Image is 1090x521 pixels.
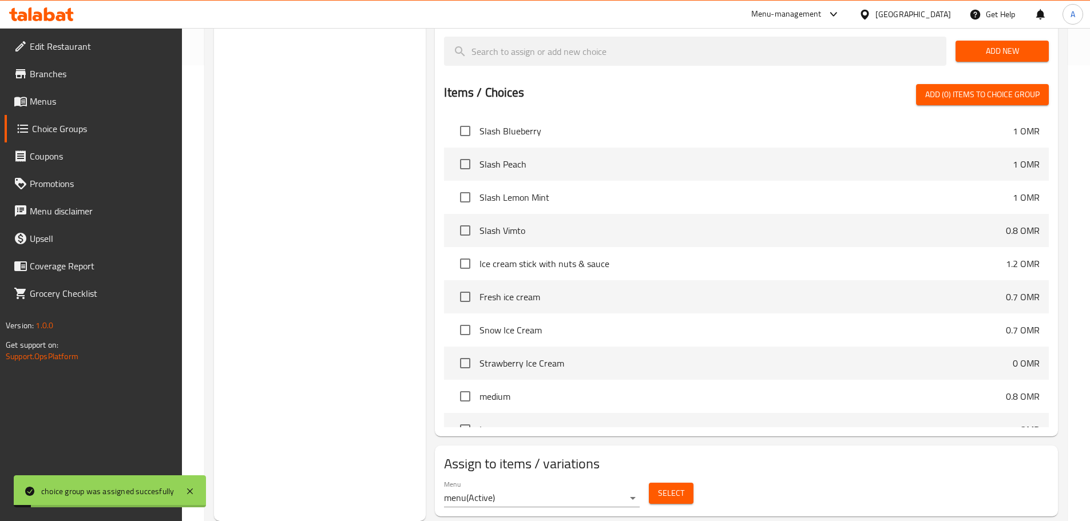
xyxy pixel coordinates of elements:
a: Choice Groups [5,115,182,142]
div: [GEOGRAPHIC_DATA] [875,8,951,21]
p: 0.7 OMR [1006,290,1040,304]
span: Select choice [453,384,477,408]
span: Promotions [30,177,173,190]
span: Select choice [453,252,477,276]
p: 1 OMR [1013,190,1040,204]
p: 0.8 OMR [1006,389,1040,403]
button: Select [649,483,693,504]
span: Menu disclaimer [30,204,173,218]
span: Slash Vimto [479,224,1006,237]
span: Select choice [453,285,477,309]
a: Coverage Report [5,252,182,280]
a: Edit Restaurant [5,33,182,60]
span: Select choice [453,417,477,442]
span: Get support on: [6,337,58,352]
span: Large [479,423,1013,436]
span: Slash Blueberry [479,124,1013,138]
span: Choice Groups [32,122,173,136]
span: A [1071,8,1075,21]
span: Select choice [453,119,477,143]
span: Ice cream stick with nuts & sauce [479,257,1006,271]
span: Fresh ice cream [479,290,1006,304]
a: Grocery Checklist [5,280,182,307]
span: Slash Peach [479,157,1013,171]
div: choice group was assigned succesfully [41,485,174,498]
a: Branches [5,60,182,88]
label: Menu [444,480,461,487]
h2: Items / Choices [444,84,524,101]
span: Select [658,486,684,500]
span: Coupons [30,149,173,163]
span: Select choice [453,152,477,176]
span: Add New [965,44,1040,58]
span: Branches [30,67,173,81]
span: Menus [30,94,173,108]
button: Add New [956,41,1049,62]
p: 0 OMR [1013,356,1040,370]
h2: Assign to items / variations [444,455,1049,473]
span: Version: [6,318,34,333]
span: Upsell [30,232,173,245]
input: search [444,37,946,66]
span: Select choice [453,318,477,342]
button: Add (0) items to choice group [916,84,1049,105]
a: Upsell [5,225,182,252]
a: Menu disclaimer [5,197,182,225]
div: Menu-management [751,7,822,21]
span: 1.0.0 [35,318,53,333]
p: 0.8 OMR [1006,224,1040,237]
p: 1 OMR [1013,157,1040,171]
span: Select choice [453,351,477,375]
p: 1 OMR [1013,423,1040,436]
span: medium [479,389,1006,403]
span: Grocery Checklist [30,287,173,300]
a: Promotions [5,170,182,197]
p: 1.2 OMR [1006,257,1040,271]
a: Support.OpsPlatform [6,349,78,364]
span: Strawberry Ice Cream [479,356,1013,370]
span: Select choice [453,185,477,209]
span: Slash Lemon Mint [479,190,1013,204]
p: 0.7 OMR [1006,323,1040,337]
p: 1 OMR [1013,124,1040,138]
span: Edit Restaurant [30,39,173,53]
span: Coverage Report [30,259,173,273]
div: menu(Active) [444,489,640,507]
a: Coupons [5,142,182,170]
span: Snow Ice Cream [479,323,1006,337]
a: Menus [5,88,182,115]
span: Select choice [453,218,477,242]
span: Add (0) items to choice group [925,88,1040,102]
